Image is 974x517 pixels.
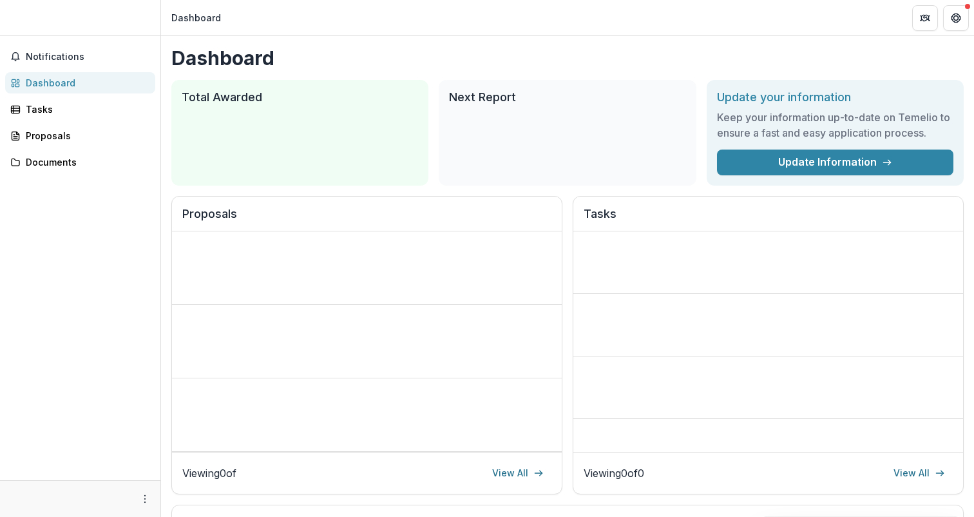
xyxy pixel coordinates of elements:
[449,90,685,104] h2: Next Report
[584,207,953,231] h2: Tasks
[182,90,418,104] h2: Total Awarded
[26,52,150,63] span: Notifications
[26,129,145,142] div: Proposals
[717,110,953,141] h3: Keep your information up-to-date on Temelio to ensure a fast and easy application process.
[943,5,969,31] button: Get Help
[717,150,953,175] a: Update Information
[5,46,155,67] button: Notifications
[182,465,236,481] p: Viewing 0 of
[26,155,145,169] div: Documents
[5,99,155,120] a: Tasks
[182,207,551,231] h2: Proposals
[171,11,221,24] div: Dashboard
[26,76,145,90] div: Dashboard
[26,102,145,116] div: Tasks
[5,72,155,93] a: Dashboard
[171,46,964,70] h1: Dashboard
[584,465,644,481] p: Viewing 0 of 0
[5,125,155,146] a: Proposals
[5,151,155,173] a: Documents
[166,8,226,27] nav: breadcrumb
[484,463,551,483] a: View All
[717,90,953,104] h2: Update your information
[137,491,153,507] button: More
[886,463,953,483] a: View All
[912,5,938,31] button: Partners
